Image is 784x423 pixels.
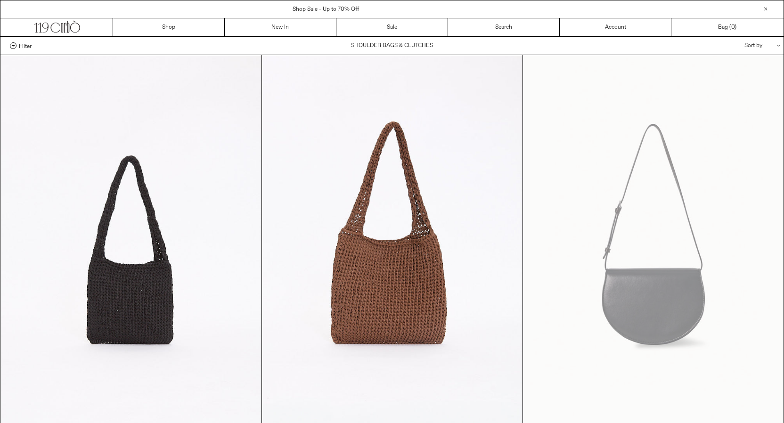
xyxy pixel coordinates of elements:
a: Bag () [671,18,783,36]
a: Search [448,18,560,36]
span: Filter [19,42,32,49]
span: ) [731,23,736,32]
a: Account [560,18,671,36]
span: 0 [731,24,735,31]
a: Shop Sale - Up to 70% Off [293,6,359,13]
a: New In [225,18,336,36]
a: Sale [336,18,448,36]
a: Shop [113,18,225,36]
div: Sort by [689,37,774,55]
